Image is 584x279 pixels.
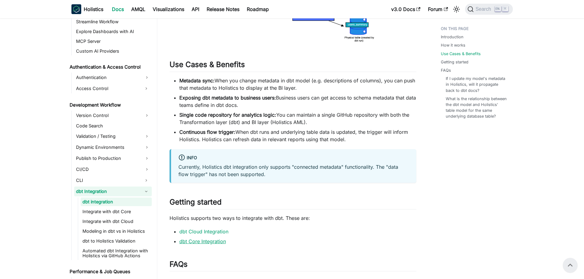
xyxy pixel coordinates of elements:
[74,164,152,174] a: CI/CD
[170,260,416,271] h2: FAQs
[446,96,507,119] a: What is the relationship between the dbt model and Holistics' table model for the same underlying...
[179,95,276,101] strong: Exposing dbt metadata to business users:
[441,67,451,73] a: FAQs
[441,42,465,48] a: How it works
[74,73,152,82] a: Authentication
[81,247,152,260] a: Automated dbt Integration with Holistics via GitHub Actions
[179,128,416,143] li: When dbt runs and underlying table data is updated, the trigger will inform Holistics. Holistics ...
[68,101,152,109] a: Development Workflow
[170,214,416,222] p: Holistics supports two ways to integrate with dbt. These are:
[141,187,152,196] button: Collapse sidebar category 'dbt Integration'
[387,4,424,14] a: v3.0 Docs
[441,59,468,65] a: Getting started
[563,258,578,273] button: Scroll back to top
[424,4,452,14] a: Forum
[446,76,507,93] a: If I update my model's metadata in Holistics, will it propagate back to dbt docs?
[128,4,149,14] a: AMQL
[203,4,243,14] a: Release Notes
[452,4,461,14] button: Switch between dark and light mode (currently light mode)
[474,6,495,12] span: Search
[84,6,103,13] b: Holistics
[179,77,215,84] strong: Metadata sync:
[178,154,409,162] div: info
[74,187,141,196] a: dbt Integration
[74,37,152,46] a: MCP Server
[108,4,128,14] a: Docs
[141,84,152,93] button: Expand sidebar category 'Access Control'
[74,47,152,55] a: Custom AI Providers
[74,27,152,36] a: Explore Dashboards with AI
[68,267,152,276] a: Performance & Job Queues
[188,4,203,14] a: API
[81,227,152,236] a: Modeling in dbt vs in Holistics
[74,17,152,26] a: Streamline Workflow
[243,4,273,14] a: Roadmap
[441,51,481,57] a: Use Cases & Benefits
[74,142,152,152] a: Dynamic Environments
[179,111,416,126] li: You can maintain a single GitHub repository with both the Transformation layer (dbt) and BI layer...
[179,112,276,118] strong: Single code repository for analytics logic:
[74,131,152,141] a: Validation / Testing
[74,175,141,185] a: CLI
[502,6,508,12] kbd: K
[65,18,157,279] nav: Docs sidebar
[179,129,235,135] strong: Continuous flow trigger:
[465,4,513,15] button: Search (Ctrl+K)
[179,77,416,92] li: When you change metadata in dbt model (e.g. descriptions of columns), you can push that metadata ...
[81,198,152,206] a: dbt integration
[81,217,152,226] a: Integrate with dbt Cloud
[179,228,228,235] a: dbt Cloud Integration
[81,237,152,245] a: dbt to Holistics Validation
[74,153,152,163] a: Publish to Production
[179,238,226,244] a: dbt Core Integration
[74,84,141,93] a: Access Control
[170,60,416,72] h2: Use Cases & Benefits
[149,4,188,14] a: Visualizations
[179,94,416,109] li: Business users can get access to schema metadata that data teams define in dbt docs.
[71,4,103,14] a: HolisticsHolistics
[74,111,152,120] a: Version Control
[68,63,152,71] a: Authentication & Access Control
[81,207,152,216] a: Integrate with dbt Core
[441,34,464,40] a: Introduction
[71,4,81,14] img: Holistics
[141,175,152,185] button: Expand sidebar category 'CLI'
[74,122,152,130] a: Code Search
[178,163,409,178] p: Currently, Holistics dbt integration only supports "connected metadata" functionality. The "data ...
[170,198,416,209] h2: Getting started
